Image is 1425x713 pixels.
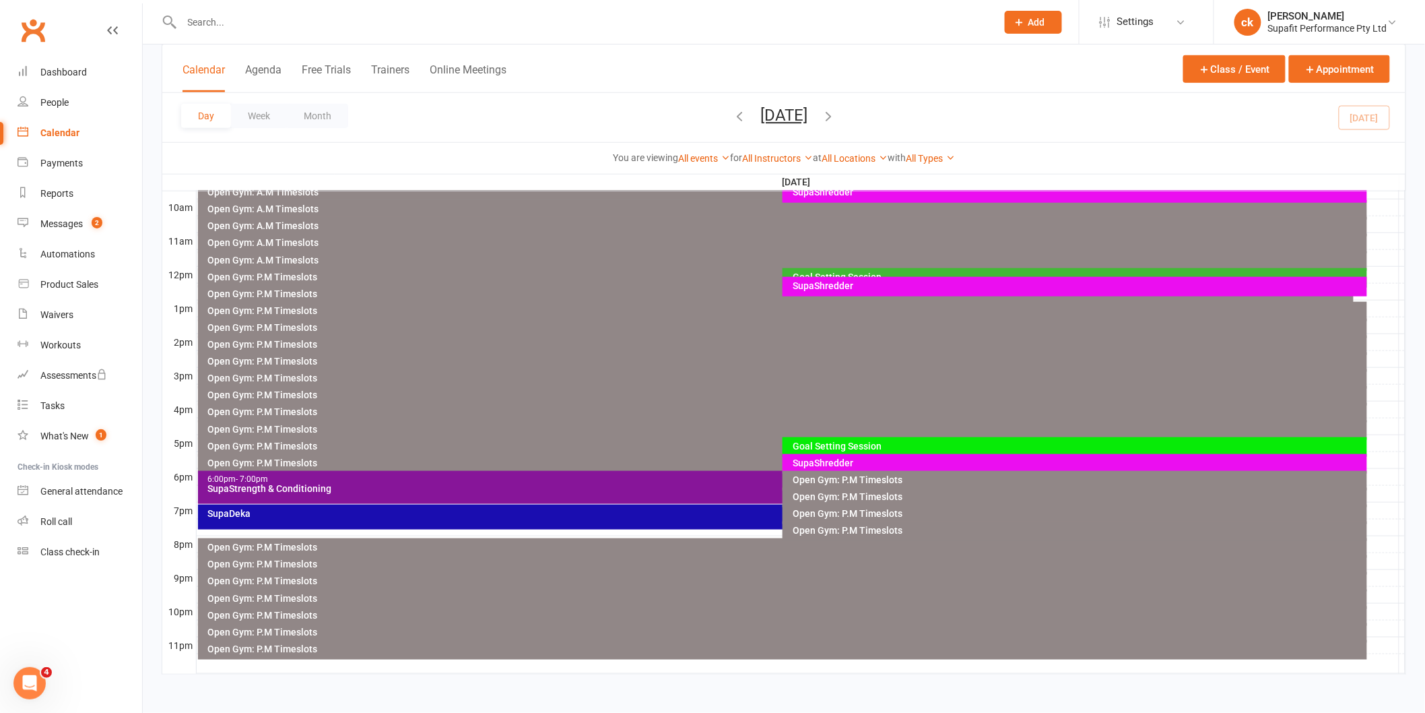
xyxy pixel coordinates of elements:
[888,152,906,163] strong: with
[18,330,142,361] a: Workouts
[613,152,678,163] strong: You are viewing
[207,238,1365,247] div: Open Gym: A.M Timeslots
[207,559,1365,569] div: Open Gym: P.M Timeslots
[18,118,142,148] a: Calendar
[13,667,46,700] iframe: Intercom live chat
[207,272,1352,282] div: Open Gym: P.M Timeslots
[822,153,888,164] a: All Locations
[162,300,196,317] th: 1pm
[813,152,822,163] strong: at
[40,249,95,259] div: Automations
[231,104,287,128] button: Week
[40,486,123,497] div: General attendance
[207,187,1352,197] div: Open Gym: A.M Timeslots
[92,217,102,228] span: 2
[1183,55,1286,83] button: Class / Event
[18,421,142,452] a: What's New1
[207,425,1365,434] div: Open Gym: P.M Timeslots
[207,306,1365,315] div: Open Gym: P.M Timeslots
[207,255,1365,265] div: Open Gym: A.M Timeslots
[207,627,1365,637] div: Open Gym: P.M Timeslots
[196,174,1399,191] th: [DATE]
[18,88,142,118] a: People
[162,637,196,654] th: 11pm
[792,492,1364,501] div: Open Gym: P.M Timeslots
[40,67,87,77] div: Dashboard
[1268,22,1387,34] div: Supafit Performance Pty Ltd
[207,390,1365,400] div: Open Gym: P.M Timeslots
[236,474,269,484] span: - 7:00pm
[18,57,142,88] a: Dashboard
[792,458,1364,468] div: SupaShredder
[162,435,196,452] th: 5pm
[207,509,1352,518] div: SupaDeka
[1005,11,1062,34] button: Add
[906,153,955,164] a: All Types
[207,484,1352,493] div: SupaStrength & Conditioning
[207,221,1365,230] div: Open Gym: A.M Timeslots
[207,611,1365,620] div: Open Gym: P.M Timeslots
[40,400,65,411] div: Tasks
[792,475,1364,485] div: Open Gym: P.M Timeslots
[18,209,142,239] a: Messages 2
[40,340,81,350] div: Workouts
[40,309,73,320] div: Waivers
[162,367,196,384] th: 3pm
[40,279,98,290] div: Product Sales
[792,441,1364,451] div: Goal Setting Session
[245,63,281,92] button: Agenda
[742,153,813,164] a: All Instructors
[792,272,1364,282] div: Goal Setting Session
[1117,7,1154,37] span: Settings
[207,407,1365,416] div: Open Gym: P.M Timeslots
[207,356,1365,366] div: Open Gym: P.M Timeslots
[40,188,73,199] div: Reports
[18,361,142,391] a: Assessments
[730,152,742,163] strong: for
[162,468,196,485] th: 6pm
[162,334,196,350] th: 2pm
[207,458,1352,468] div: Open Gym: P.M Timeslots
[760,106,807,125] button: [DATE]
[1289,55,1390,83] button: Appointment
[40,127,79,138] div: Calendar
[40,158,83,168] div: Payments
[430,63,506,92] button: Online Meetings
[287,104,348,128] button: Month
[40,547,100,557] div: Class check-in
[792,281,1364,290] div: SupaShredder
[18,537,142,567] a: Class kiosk mode
[18,300,142,330] a: Waivers
[302,63,351,92] button: Free Trials
[18,239,142,270] a: Automations
[18,391,142,421] a: Tasks
[18,270,142,300] a: Product Sales
[207,644,1365,654] div: Open Gym: P.M Timeslots
[678,153,730,164] a: All events
[1028,17,1045,28] span: Add
[162,502,196,519] th: 7pm
[40,516,72,527] div: Roll call
[162,536,196,553] th: 8pm
[18,507,142,537] a: Roll call
[207,373,1365,383] div: Open Gym: P.M Timeslots
[18,148,142,179] a: Payments
[792,187,1364,197] div: SupaShredder
[207,441,1352,451] div: Open Gym: P.M Timeslots
[162,569,196,586] th: 9pm
[96,429,106,441] span: 1
[40,218,83,229] div: Messages
[207,576,1365,586] div: Open Gym: P.M Timeslots
[162,401,196,418] th: 4pm
[16,13,50,47] a: Clubworx
[371,63,409,92] button: Trainers
[1234,9,1261,36] div: ck
[207,542,1365,552] div: Open Gym: P.M Timeslots
[18,179,142,209] a: Reports
[40,370,107,381] div: Assessments
[207,340,1365,349] div: Open Gym: P.M Timeslots
[792,526,1364,535] div: Open Gym: P.M Timeslots
[41,667,52,678] span: 4
[207,204,1365,214] div: Open Gym: A.M Timeslots
[207,475,1352,484] div: 6:00pm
